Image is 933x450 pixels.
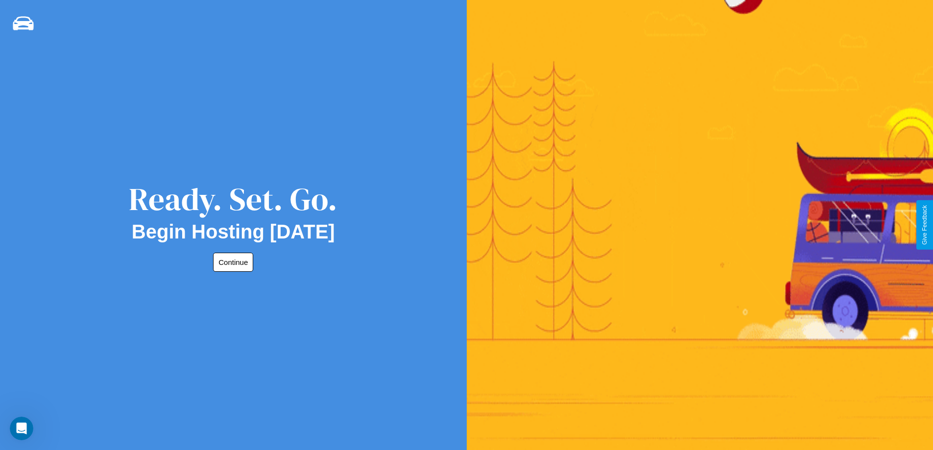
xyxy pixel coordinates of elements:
[129,177,337,221] div: Ready. Set. Go.
[10,417,33,440] iframe: Intercom live chat
[921,205,928,245] div: Give Feedback
[132,221,335,243] h2: Begin Hosting [DATE]
[213,253,253,272] button: Continue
